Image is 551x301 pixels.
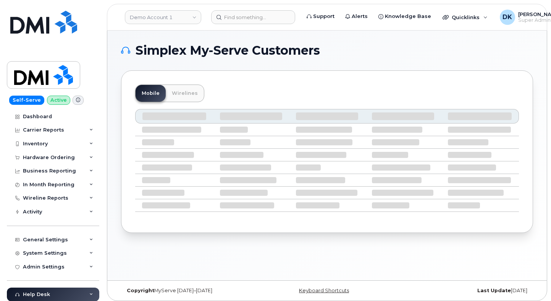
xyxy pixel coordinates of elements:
strong: Copyright [127,288,154,293]
div: [DATE] [396,288,533,294]
span: Simplex My-Serve Customers [136,45,320,56]
a: Keyboard Shortcuts [299,288,349,293]
a: Wirelines [166,85,204,102]
strong: Last Update [477,288,511,293]
div: MyServe [DATE]–[DATE] [121,288,259,294]
a: Mobile [136,85,166,102]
